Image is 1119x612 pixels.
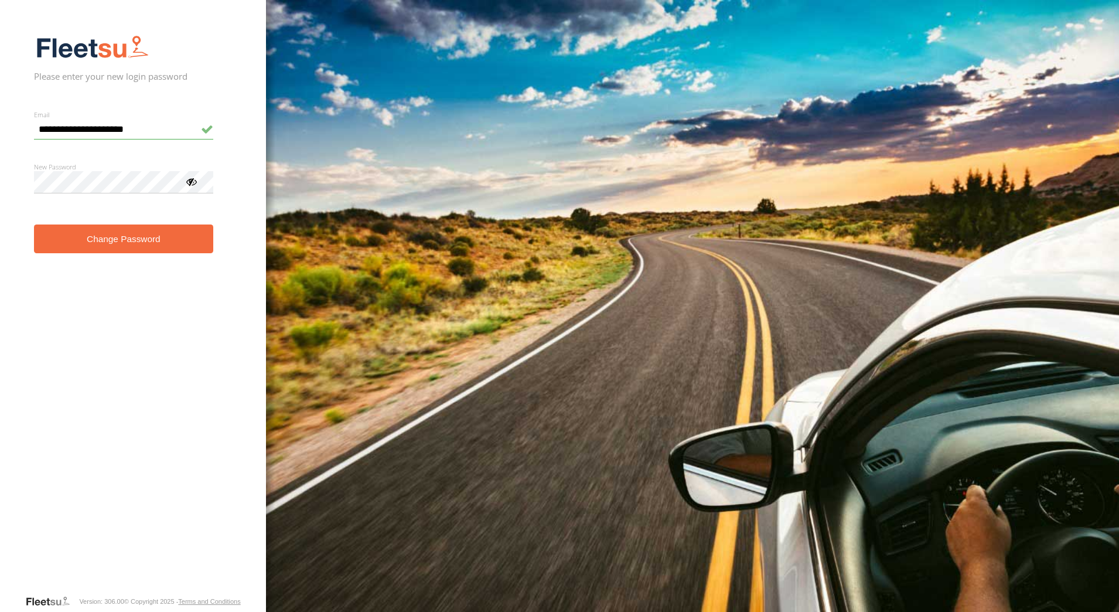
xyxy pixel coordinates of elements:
label: Email [34,110,214,119]
img: Fleetsu [34,33,151,63]
a: Terms and Conditions [178,598,240,605]
a: Visit our Website [25,596,79,607]
div: © Copyright 2025 - [124,598,241,605]
div: Version: 306.00 [79,598,124,605]
label: New Password [34,162,214,171]
h2: Please enter your new login password [34,70,214,82]
button: Change Password [34,225,214,253]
